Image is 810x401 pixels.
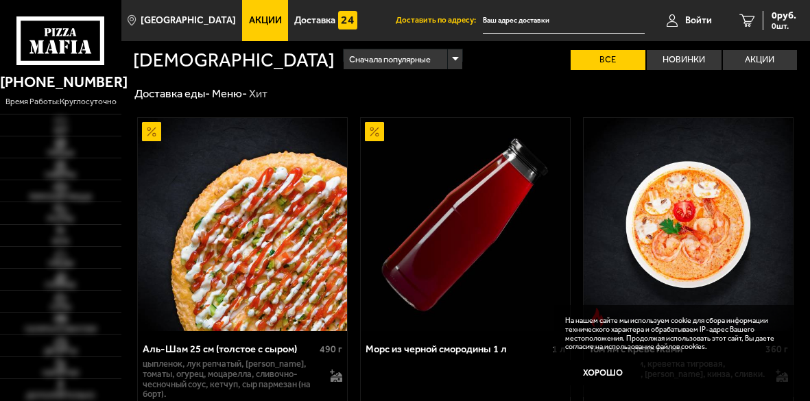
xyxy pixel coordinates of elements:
span: Войти [685,16,712,25]
h1: [DEMOGRAPHIC_DATA] [133,51,335,70]
a: Меню- [212,86,247,100]
img: 15daf4d41897b9f0e9f617042186c801.svg [338,11,357,30]
span: 490 г [320,343,342,355]
img: Том ям с креветками [584,118,793,331]
p: На нашем сайте мы используем cookie для сбора информации технического характера и обрабатываем IP... [565,317,779,352]
input: Ваш адрес доставки [483,8,645,34]
span: 1 л [552,343,565,355]
label: Акции [723,50,798,70]
div: Аль-Шам 25 см (толстое с сыром) [143,343,317,356]
span: Акции [249,16,282,25]
a: АкционныйМорс из черной смородины 1 л [361,118,570,331]
span: 0 шт. [772,22,796,30]
img: Морс из черной смородины 1 л [361,118,570,331]
span: [GEOGRAPHIC_DATA] [141,16,236,25]
a: Доставка еды- [134,86,210,100]
span: Доставить по адресу: [396,16,483,25]
div: Хит [249,86,267,101]
label: Новинки [647,50,722,70]
span: Доставка [294,16,335,25]
a: АкционныйАль-Шам 25 см (толстое с сыром) [138,118,347,331]
label: Все [571,50,645,70]
p: цыпленок, лук репчатый, [PERSON_NAME], томаты, огурец, моцарелла, сливочно-чесночный соус, кетчуп... [143,359,322,400]
span: 0 руб. [772,11,796,21]
img: Акционный [142,122,161,141]
button: Хорошо [565,360,641,385]
div: Морс из черной смородины 1 л [366,343,549,356]
img: Аль-Шам 25 см (толстое с сыром) [138,118,347,331]
img: Акционный [365,122,384,141]
a: Острое блюдоТом ям с креветками [584,118,793,331]
span: Сначала популярные [349,47,431,71]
